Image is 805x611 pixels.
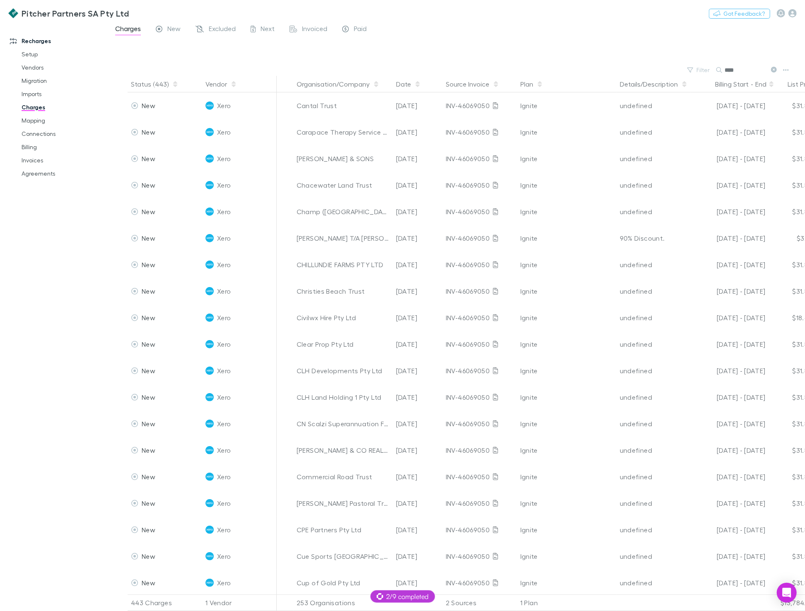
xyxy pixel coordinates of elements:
[396,76,421,92] button: Date
[393,437,442,464] div: [DATE]
[217,411,231,437] span: Xero
[217,172,231,198] span: Xero
[217,225,231,251] span: Xero
[142,446,155,454] span: New
[446,570,514,596] div: INV-46069050
[620,92,688,119] div: undefined
[13,140,106,154] a: Billing
[620,357,688,384] div: undefined
[393,411,442,437] div: [DATE]
[520,119,613,145] div: Ignite
[128,594,202,611] div: 443 Charges
[620,119,688,145] div: undefined
[202,594,277,611] div: 1 Vendor
[205,499,214,507] img: Xero's Logo
[709,9,770,19] button: Got Feedback?
[694,411,766,437] div: [DATE] - [DATE]
[520,304,613,331] div: Ignite
[694,543,766,570] div: [DATE] - [DATE]
[217,357,231,384] span: Xero
[297,225,389,251] div: [PERSON_NAME] T/A [PERSON_NAME] Property Maintenance
[297,411,389,437] div: CN Scalzi Superannuation Fund
[694,198,766,225] div: [DATE] - [DATE]
[131,76,179,92] button: Status (443)
[520,278,613,304] div: Ignite
[446,172,514,198] div: INV-46069050
[393,331,442,357] div: [DATE]
[694,464,766,490] div: [DATE] - [DATE]
[217,251,231,278] span: Xero
[22,8,129,18] h3: Pitcher Partners SA Pty Ltd
[142,261,155,268] span: New
[142,128,155,136] span: New
[393,172,442,198] div: [DATE]
[620,570,688,596] div: undefined
[297,304,389,331] div: Civilwx Hire Pty Ltd
[446,304,514,331] div: INV-46069050
[694,278,766,304] div: [DATE] - [DATE]
[13,167,106,180] a: Agreements
[297,437,389,464] div: [PERSON_NAME] & CO REAL ESTATE PTY LTD
[142,314,155,321] span: New
[520,570,613,596] div: Ignite
[205,446,214,454] img: Xero's Logo
[217,331,231,357] span: Xero
[393,119,442,145] div: [DATE]
[694,119,766,145] div: [DATE] - [DATE]
[620,172,688,198] div: undefined
[8,8,18,18] img: Pitcher Partners SA Pty Ltd's Logo
[217,543,231,570] span: Xero
[205,155,214,163] img: Xero's Logo
[520,517,613,543] div: Ignite
[3,3,134,23] a: Pitcher Partners SA Pty Ltd
[520,490,613,517] div: Ignite
[446,278,514,304] div: INV-46069050
[297,119,389,145] div: Carapace Therapy Service Trust
[205,579,214,587] img: Xero's Logo
[297,278,389,304] div: Christies Beach Trust
[205,101,214,110] img: Xero's Logo
[694,570,766,596] div: [DATE] - [DATE]
[694,384,766,411] div: [DATE] - [DATE]
[142,367,155,374] span: New
[446,92,514,119] div: INV-46069050
[446,119,514,145] div: INV-46069050
[620,411,688,437] div: undefined
[520,464,613,490] div: Ignite
[393,384,442,411] div: [DATE]
[115,24,141,35] span: Charges
[393,278,442,304] div: [DATE]
[446,543,514,570] div: INV-46069050
[393,198,442,225] div: [DATE]
[694,76,775,92] div: -
[142,552,155,560] span: New
[620,145,688,172] div: undefined
[520,437,613,464] div: Ignite
[393,570,442,596] div: [DATE]
[393,517,442,543] div: [DATE]
[217,437,231,464] span: Xero
[142,499,155,507] span: New
[13,114,106,127] a: Mapping
[205,526,214,534] img: Xero's Logo
[297,490,389,517] div: [PERSON_NAME] Pastoral Trust
[297,464,389,490] div: Commercial Road Trust
[217,92,231,119] span: Xero
[777,583,797,603] div: Open Intercom Messenger
[217,570,231,596] span: Xero
[142,393,155,401] span: New
[694,357,766,384] div: [DATE] - [DATE]
[261,24,275,35] span: Next
[2,34,106,48] a: Recharges
[297,384,389,411] div: CLH Land Holding 1 Pty Ltd
[393,92,442,119] div: [DATE]
[293,594,393,611] div: 253 Organisations
[620,437,688,464] div: undefined
[13,154,106,167] a: Invoices
[142,234,155,242] span: New
[520,225,613,251] div: Ignite
[205,76,237,92] button: Vendor
[694,172,766,198] div: [DATE] - [DATE]
[694,490,766,517] div: [DATE] - [DATE]
[13,48,106,61] a: Setup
